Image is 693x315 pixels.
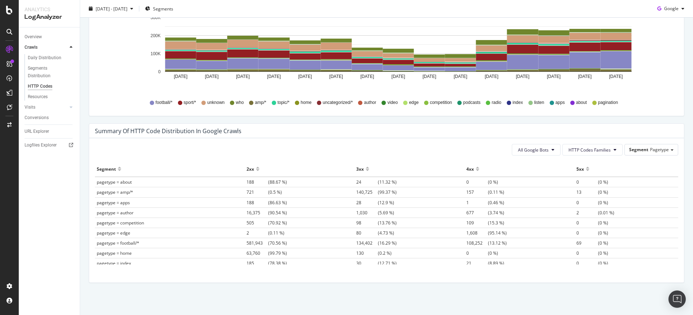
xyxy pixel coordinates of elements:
div: Open Intercom Messenger [668,290,686,308]
span: pagetype = football/* [97,240,139,246]
span: 677 [466,210,488,216]
div: Crawls [25,44,38,51]
span: (15.3 %) [466,220,504,226]
span: (0 %) [466,179,498,185]
div: Visits [25,104,35,111]
span: (8.89 %) [466,260,504,266]
text: [DATE] [392,74,405,79]
span: (0 %) [576,189,608,195]
text: [DATE] [329,74,343,79]
div: Segment [97,163,116,175]
span: (3.74 %) [466,210,504,216]
span: 30 [356,260,378,266]
svg: A chart. [95,9,678,93]
span: (0.11 %) [247,230,284,236]
span: (0 %) [576,200,608,206]
span: 0 [576,250,598,256]
a: Segments Distribution [28,65,75,80]
span: 130 [356,250,378,256]
span: (90.54 %) [247,210,287,216]
span: listen [534,100,544,106]
div: Analytics [25,6,74,13]
span: sport/* [184,100,196,106]
span: podcasts [463,100,480,106]
div: Resources [28,93,48,101]
span: (5.69 %) [356,210,394,216]
div: Daily Distribution [28,54,61,62]
span: 185 [247,260,268,266]
span: edge [409,100,419,106]
span: (88.67 %) [247,179,287,185]
span: (12.71 %) [356,260,397,266]
span: 2 [247,230,268,236]
text: [DATE] [174,74,188,79]
span: 1 [466,200,488,206]
span: 69 [576,240,598,246]
span: pagination [598,100,618,106]
span: 0 [466,179,488,185]
span: (11.32 %) [356,179,397,185]
a: HTTP Codes [28,83,75,90]
div: Segments Distribution [28,65,68,80]
button: Segments [142,3,176,14]
span: 109 [466,220,488,226]
span: who [236,100,244,106]
div: Logfiles Explorer [25,141,57,149]
span: 0 [466,250,488,256]
text: [DATE] [205,74,219,79]
a: Overview [25,33,75,41]
text: [DATE] [360,74,374,79]
span: (4.73 %) [356,230,394,236]
span: 0 [576,260,598,266]
span: 2 [576,210,598,216]
span: apps [555,100,565,106]
a: URL Explorer [25,128,75,135]
span: amp/* [255,100,266,106]
text: [DATE] [454,74,467,79]
span: 28 [356,200,378,206]
span: radio [492,100,501,106]
text: 100K [151,51,161,56]
span: HTTP Codes Families [568,147,611,153]
span: pagetype = competition [97,220,144,226]
span: 1,608 [466,230,488,236]
div: Summary of HTTP Code Distribution in google crawls [95,127,241,135]
span: 80 [356,230,378,236]
span: 134,402 [356,240,378,246]
span: Segment [629,146,648,153]
span: (0 %) [576,220,608,226]
span: author [364,100,376,106]
span: 157 [466,189,488,195]
span: [DATE] - [DATE] [96,5,127,12]
text: [DATE] [516,74,529,79]
span: 188 [247,200,268,206]
span: topic/* [278,100,289,106]
span: 140,725 [356,189,378,195]
span: 0 [576,200,598,206]
span: Segments [153,5,173,12]
span: (95.14 %) [466,230,507,236]
span: (70.56 %) [247,240,287,246]
span: pagetype = amp/* [97,189,133,195]
a: Crawls [25,44,67,51]
span: (13.76 %) [356,220,397,226]
div: 2xx [247,163,254,175]
text: [DATE] [547,74,561,79]
text: [DATE] [485,74,498,79]
a: Resources [28,93,75,101]
span: (0 %) [576,260,608,266]
span: (13.12 %) [466,240,507,246]
span: 98 [356,220,378,226]
span: pagetype = apps [97,200,130,206]
text: [DATE] [609,74,623,79]
span: pagetype = about [97,179,132,185]
span: (86.63 %) [247,200,287,206]
text: 0 [158,69,161,74]
span: video [387,100,398,106]
div: 3xx [356,163,364,175]
span: pagetype = author [97,210,134,216]
text: [DATE] [578,74,592,79]
span: (16.29 %) [356,240,397,246]
span: (0 %) [576,250,608,256]
span: All Google Bots [518,147,549,153]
